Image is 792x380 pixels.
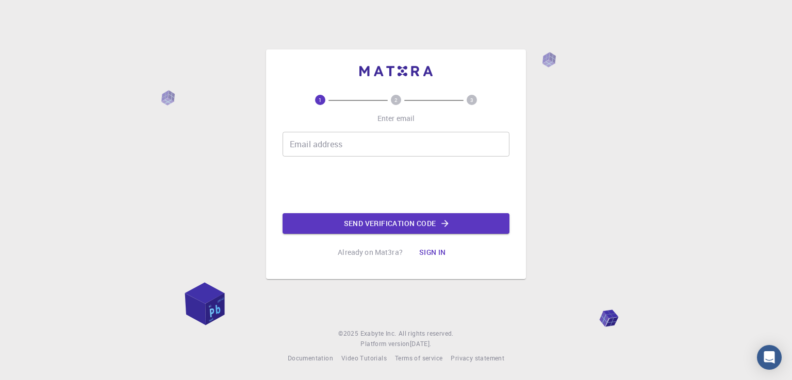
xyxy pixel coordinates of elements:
iframe: reCAPTCHA [318,165,474,205]
text: 2 [394,96,398,103]
span: Exabyte Inc. [360,329,397,337]
span: Video Tutorials [341,354,387,362]
a: Privacy statement [451,353,504,364]
span: Privacy statement [451,354,504,362]
text: 1 [319,96,322,103]
a: Documentation [288,353,333,364]
a: Video Tutorials [341,353,387,364]
a: [DATE]. [410,339,432,349]
span: Terms of service [395,354,442,362]
p: Enter email [377,113,415,124]
div: Open Intercom Messenger [757,345,782,370]
button: Send verification code [283,213,509,234]
a: Exabyte Inc. [360,329,397,339]
span: © 2025 [338,329,360,339]
text: 3 [470,96,473,103]
button: Sign in [411,242,454,263]
span: Documentation [288,354,333,362]
p: Already on Mat3ra? [338,247,403,257]
a: Terms of service [395,353,442,364]
span: [DATE] . [410,339,432,348]
span: Platform version [360,339,409,349]
span: All rights reserved. [399,329,454,339]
